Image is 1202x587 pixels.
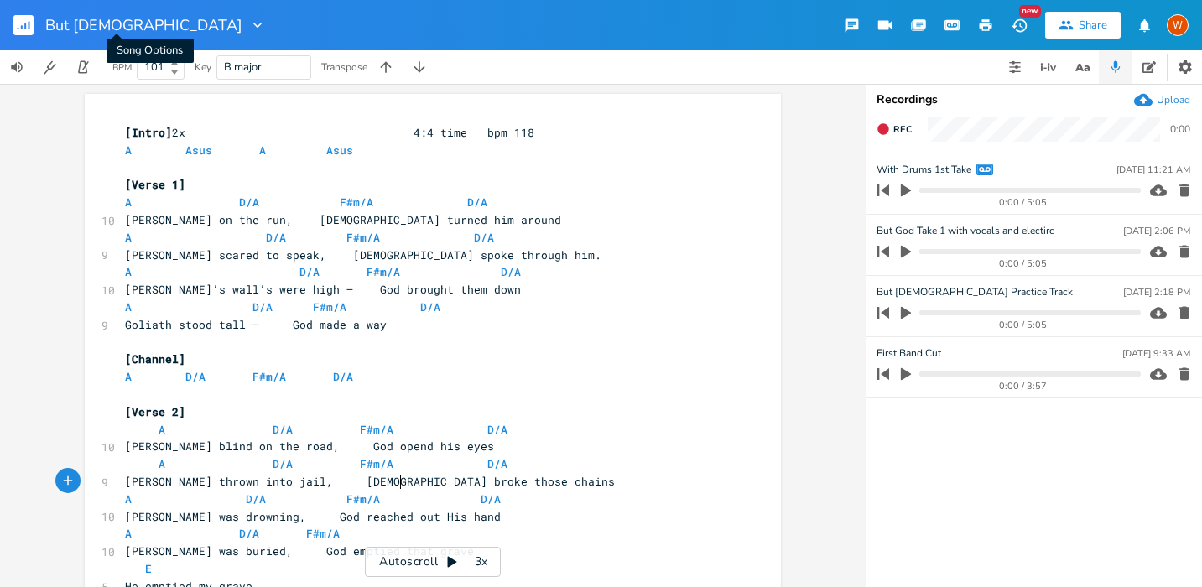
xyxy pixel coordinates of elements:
span: A [125,526,132,541]
div: 0:00 / 5:05 [906,259,1141,268]
div: Worship Pastor [1167,14,1189,36]
span: Goliath stood tall – God made a way [125,317,387,332]
div: Recordings [877,94,1192,106]
span: A [125,491,132,506]
span: [Verse 2] [125,404,185,419]
span: A [125,264,132,279]
span: But [DEMOGRAPHIC_DATA] Practice Track [877,284,1073,300]
span: F#m/A [340,195,373,210]
span: B major [224,60,262,75]
span: A [159,422,165,437]
button: Upload [1134,91,1190,109]
span: D/A [420,299,440,314]
span: F#m/A [346,230,380,245]
span: D/A [481,491,501,506]
span: [PERSON_NAME] was drowning, God reached out His hand [125,509,501,524]
div: Key [195,62,211,72]
span: A [125,369,132,384]
div: [DATE] 9:33 AM [1122,349,1190,358]
span: A [259,143,266,158]
span: D/A [487,456,507,471]
span: D/A [333,369,353,384]
span: [Intro] [125,125,172,140]
div: [DATE] 11:21 AM [1116,165,1190,174]
div: 0:00 / 5:05 [906,320,1141,330]
button: New [1002,10,1036,40]
span: F#m/A [252,369,286,384]
span: A [125,299,132,314]
div: [DATE] 2:06 PM [1123,226,1190,236]
div: [DATE] 2:18 PM [1123,288,1190,297]
span: F#m/A [360,456,393,471]
span: D/A [487,422,507,437]
span: D/A [467,195,487,210]
div: BPM [112,63,132,72]
span: Rec [893,123,912,136]
span: D/A [266,230,286,245]
span: D/A [185,369,206,384]
span: E [145,561,152,576]
span: Asus [326,143,353,158]
span: [PERSON_NAME]’s wall’s were high – God brought them down [125,282,521,297]
span: 2x 4:4 time bpm 118 [125,125,534,140]
span: D/A [501,264,521,279]
span: [PERSON_NAME] on the run, [DEMOGRAPHIC_DATA] turned him around [125,212,561,227]
div: 0:00 / 5:05 [906,198,1141,207]
span: F#m/A [346,491,380,506]
span: [PERSON_NAME] was buried, God emptied that grave [125,543,474,558]
span: With Drums 1st Take [877,162,971,178]
span: D/A [252,299,273,314]
span: D/A [474,230,494,245]
div: 3x [466,547,497,577]
span: A [125,143,132,158]
div: Autoscroll [365,547,501,577]
span: [PERSON_NAME] thrown into jail, [DEMOGRAPHIC_DATA] broke those chains [125,474,615,489]
div: Upload [1157,93,1190,106]
span: [Channel] [125,351,185,366]
span: F#m/A [313,299,346,314]
div: 0:00 / 3:57 [906,382,1141,391]
span: D/A [273,456,293,471]
span: A [125,230,132,245]
div: Share [1079,18,1107,33]
div: New [1019,5,1041,18]
span: D/A [239,195,259,210]
span: Asus [185,143,212,158]
button: W [1167,6,1189,44]
span: D/A [273,422,293,437]
span: F#m/A [360,422,393,437]
span: F#m/A [306,526,340,541]
span: [PERSON_NAME] blind on the road, God opend his eyes [125,439,494,454]
div: 0:00 [1170,124,1190,134]
span: But [DEMOGRAPHIC_DATA] [45,18,242,33]
button: Rec [870,116,918,143]
span: A [159,456,165,471]
button: Song Options [249,17,266,34]
span: D/A [299,264,320,279]
span: [PERSON_NAME] scared to speak, [DEMOGRAPHIC_DATA] spoke through him. [125,247,601,262]
button: Share [1045,12,1121,39]
span: [Verse 1] [125,177,185,192]
span: A [125,195,132,210]
span: D/A [246,491,266,506]
div: Transpose [321,62,367,72]
span: But God Take 1 with vocals and electirc [877,223,1054,239]
span: First Band Cut [877,345,941,361]
span: D/A [239,526,259,541]
span: F#m/A [367,264,400,279]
